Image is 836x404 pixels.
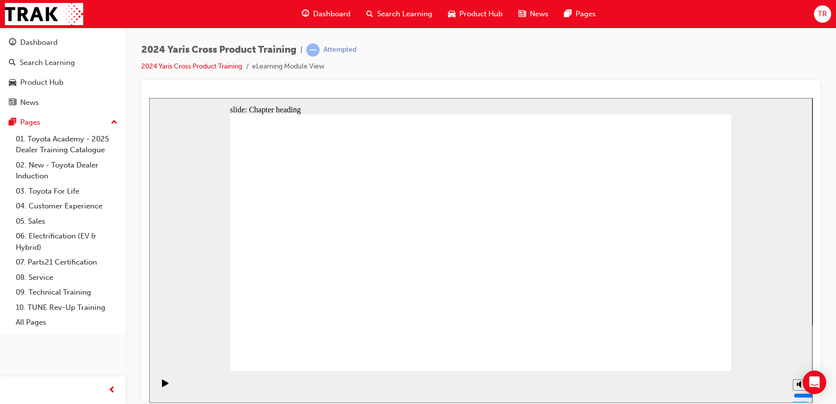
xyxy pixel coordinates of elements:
span: prev-icon [108,384,116,397]
a: guage-iconDashboard [294,4,358,24]
a: 2024 Yaris Cross Product Training [141,62,242,70]
span: guage-icon [9,38,16,47]
a: car-iconProduct Hub [440,4,511,24]
div: misc controls [639,273,658,305]
span: Pages [576,8,596,20]
a: Product Hub [4,73,122,92]
a: 04. Customer Experience [12,199,122,214]
a: All Pages [12,315,122,330]
li: eLearning Module View [252,61,324,72]
a: 01. Toyota Academy - 2025 Dealer Training Catalogue [12,132,122,158]
span: Search Learning [377,8,432,20]
span: Dashboard [313,8,351,20]
a: 05. Sales [12,214,122,229]
a: 07. Parts21 Certification [12,255,122,270]
span: | [300,44,302,56]
span: car-icon [9,78,16,87]
a: 02. New - Toyota Dealer Induction [12,158,122,184]
span: pages-icon [9,118,16,127]
span: pages-icon [564,8,572,20]
div: Attempted [323,45,356,55]
div: Dashboard [20,37,58,48]
button: Mute (Ctrl+Alt+M) [643,281,659,293]
span: 2024 Yaris Cross Product Training [141,44,296,56]
input: volume [644,294,708,302]
div: Pages [20,117,40,128]
span: car-icon [448,8,455,20]
a: News [4,94,122,112]
span: news-icon [9,99,16,107]
a: Search Learning [4,54,122,72]
div: News [20,97,39,108]
div: Search Learning [20,57,75,68]
button: Pages [4,113,122,132]
span: learningRecordVerb_ATTEMPT-icon [306,43,320,57]
a: 08. Service [12,270,122,285]
button: Play (Ctrl+Alt+P) [5,281,22,298]
span: search-icon [366,8,373,20]
div: Open Intercom Messenger [803,370,826,394]
span: Product Hub [459,8,503,20]
a: search-iconSearch Learning [358,4,440,24]
button: TR [814,5,831,23]
div: playback controls [5,273,22,305]
a: 06. Electrification (EV & Hybrid) [12,229,122,255]
button: DashboardSearch LearningProduct HubNews [4,32,122,113]
img: Trak [5,3,83,25]
span: guage-icon [302,8,309,20]
span: TR [818,8,827,20]
a: 09. Technical Training [12,285,122,300]
div: Product Hub [20,77,64,88]
span: news-icon [518,8,526,20]
span: search-icon [9,59,16,67]
a: pages-iconPages [556,4,604,24]
a: 10. TUNE Rev-Up Training [12,300,122,315]
a: Dashboard [4,34,122,52]
span: up-icon [111,116,118,129]
a: 03. Toyota For Life [12,184,122,199]
a: news-iconNews [511,4,556,24]
span: News [530,8,548,20]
